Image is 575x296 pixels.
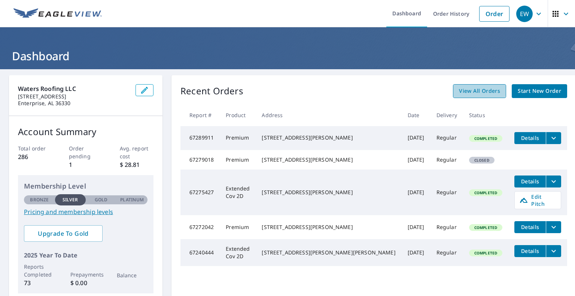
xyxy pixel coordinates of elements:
[220,150,256,170] td: Premium
[120,144,154,160] p: Avg. report cost
[546,245,561,257] button: filesDropdownBtn-67240444
[262,249,395,256] div: [STREET_ADDRESS][PERSON_NAME][PERSON_NAME]
[262,223,395,231] div: [STREET_ADDRESS][PERSON_NAME]
[180,239,220,266] td: 67240444
[69,160,103,169] p: 1
[69,144,103,160] p: Order pending
[431,126,463,150] td: Regular
[459,86,500,96] span: View All Orders
[24,278,55,287] p: 73
[402,215,431,239] td: [DATE]
[13,8,102,19] img: EV Logo
[402,239,431,266] td: [DATE]
[546,132,561,144] button: filesDropdownBtn-67289911
[18,84,130,93] p: Waters Roofing LLC
[470,158,494,163] span: Closed
[262,134,395,141] div: [STREET_ADDRESS][PERSON_NAME]
[180,104,220,126] th: Report #
[470,225,502,230] span: Completed
[516,6,533,22] div: EW
[18,93,130,100] p: [STREET_ADDRESS]
[518,86,561,96] span: Start New Order
[402,126,431,150] td: [DATE]
[24,207,147,216] a: Pricing and membership levels
[262,156,395,164] div: [STREET_ADDRESS][PERSON_NAME]
[512,84,567,98] a: Start New Order
[220,170,256,215] td: Extended Cov 2D
[470,190,502,195] span: Completed
[30,196,49,203] p: Bronze
[519,193,556,207] span: Edit Pitch
[431,170,463,215] td: Regular
[117,271,148,279] p: Balance
[24,181,147,191] p: Membership Level
[514,132,546,144] button: detailsBtn-67289911
[546,176,561,187] button: filesDropdownBtn-67275427
[70,278,101,287] p: $ 0.00
[514,245,546,257] button: detailsBtn-67240444
[180,215,220,239] td: 67272042
[514,191,561,209] a: Edit Pitch
[180,126,220,150] td: 67289911
[519,178,541,185] span: Details
[514,176,546,187] button: detailsBtn-67275427
[402,170,431,215] td: [DATE]
[18,152,52,161] p: 286
[9,48,566,64] h1: Dashboard
[463,104,508,126] th: Status
[180,170,220,215] td: 67275427
[24,225,103,242] a: Upgrade To Gold
[402,150,431,170] td: [DATE]
[479,6,509,22] a: Order
[514,221,546,233] button: detailsBtn-67272042
[220,239,256,266] td: Extended Cov 2D
[519,247,541,254] span: Details
[546,221,561,233] button: filesDropdownBtn-67272042
[18,125,153,138] p: Account Summary
[180,150,220,170] td: 67279018
[262,189,395,196] div: [STREET_ADDRESS][PERSON_NAME]
[70,271,101,278] p: Prepayments
[220,126,256,150] td: Premium
[24,263,55,278] p: Reports Completed
[18,144,52,152] p: Total order
[30,229,97,238] span: Upgrade To Gold
[519,223,541,231] span: Details
[120,160,154,169] p: $ 28.81
[24,251,147,260] p: 2025 Year To Date
[120,196,144,203] p: Platinum
[180,84,243,98] p: Recent Orders
[220,215,256,239] td: Premium
[470,136,502,141] span: Completed
[63,196,78,203] p: Silver
[519,134,541,141] span: Details
[470,250,502,256] span: Completed
[256,104,401,126] th: Address
[402,104,431,126] th: Date
[18,100,130,107] p: Enterprise, AL 36330
[431,239,463,266] td: Regular
[453,84,506,98] a: View All Orders
[431,104,463,126] th: Delivery
[95,196,107,203] p: Gold
[431,215,463,239] td: Regular
[220,104,256,126] th: Product
[431,150,463,170] td: Regular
